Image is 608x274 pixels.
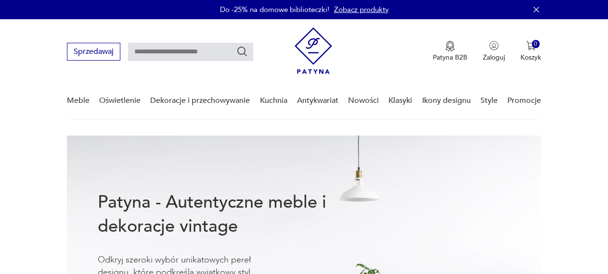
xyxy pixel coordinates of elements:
button: Zaloguj [483,41,505,62]
p: Do -25% na domowe biblioteczki! [220,5,329,14]
a: Antykwariat [297,82,338,119]
a: Kuchnia [260,82,287,119]
a: Promocje [507,82,541,119]
button: Sprzedawaj [67,43,120,61]
button: 0Koszyk [520,41,541,62]
img: Ikona koszyka [526,41,536,50]
a: Dekoracje i przechowywanie [150,82,250,119]
a: Sprzedawaj [67,49,120,56]
a: Ikona medaluPatyna B2B [433,41,467,62]
a: Meble [67,82,90,119]
a: Klasyki [388,82,412,119]
img: Patyna - sklep z meblami i dekoracjami vintage [295,27,332,74]
a: Style [480,82,498,119]
p: Patyna B2B [433,53,467,62]
h1: Patyna - Autentyczne meble i dekoracje vintage [98,190,353,238]
div: 0 [532,40,540,48]
p: Koszyk [520,53,541,62]
a: Zobacz produkty [334,5,388,14]
a: Oświetlenie [99,82,141,119]
img: Ikonka użytkownika [489,41,499,50]
img: Ikona medalu [445,41,455,51]
a: Nowości [348,82,379,119]
a: Ikony designu [422,82,471,119]
button: Patyna B2B [433,41,467,62]
p: Zaloguj [483,53,505,62]
button: Szukaj [236,46,248,57]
